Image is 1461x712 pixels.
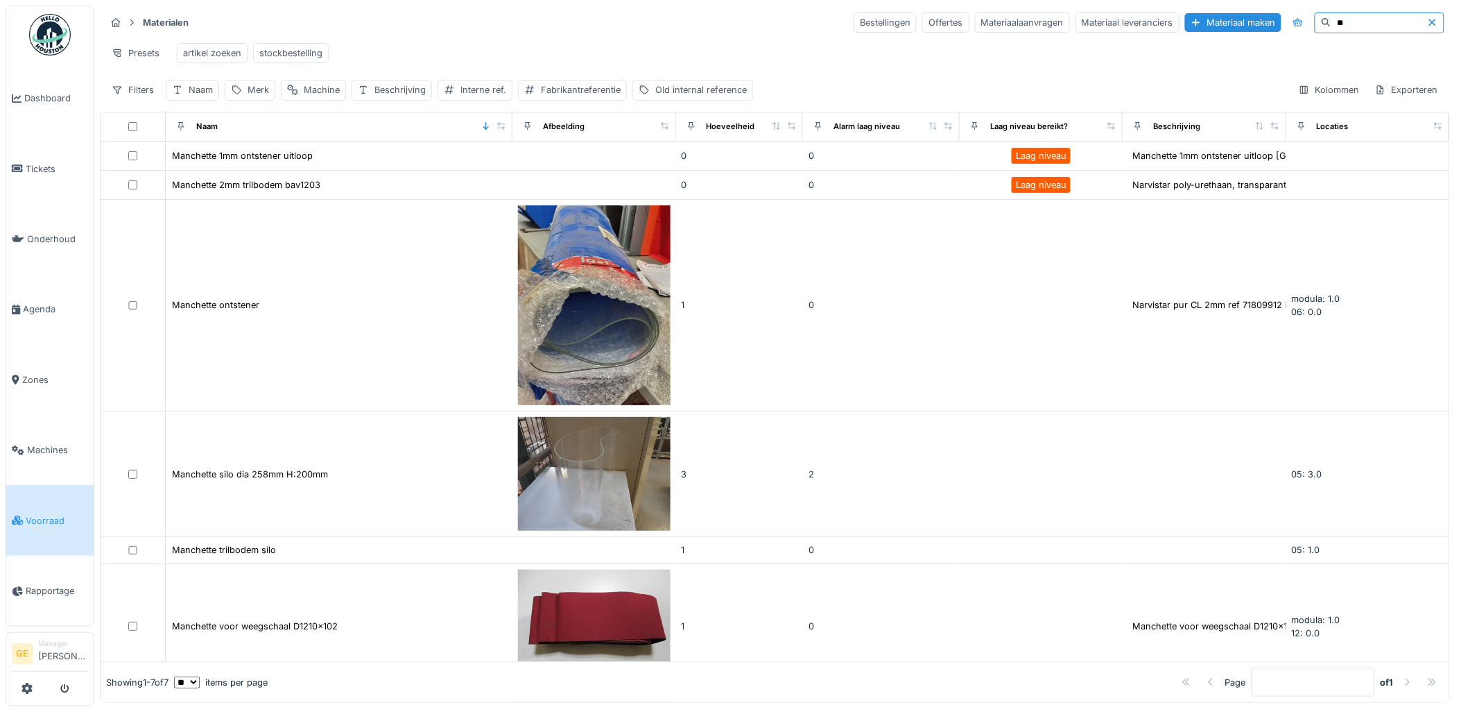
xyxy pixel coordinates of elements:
[27,232,88,246] span: Onderhoud
[26,162,88,176] span: Tickets
[259,46,322,60] div: stockbestelling
[655,83,747,96] div: Old internal reference
[460,83,506,96] div: Interne ref.
[809,298,954,312] div: 0
[543,121,585,133] div: Afbeelding
[6,274,94,344] a: Agenda
[137,16,194,29] strong: Materialen
[304,83,340,96] div: Machine
[172,178,320,192] div: Manchette 2mm trilbodem bav1203
[1016,178,1066,192] div: Laag niveau
[29,14,71,56] img: Badge_color-CXgf-gQk.svg
[682,468,798,481] div: 3
[1292,469,1322,480] span: 05: 3.0
[1185,13,1281,32] div: Materiaal maken
[1153,121,1200,133] div: Beschrijving
[172,468,328,481] div: Manchette silo dia 258mm H:200mm
[990,121,1068,133] div: Laag niveau bereikt?
[682,298,798,312] div: 1
[6,133,94,203] a: Tickets
[12,643,33,664] li: GE
[27,443,88,457] span: Machines
[189,83,213,96] div: Naam
[26,584,88,597] span: Rapportage
[183,46,241,60] div: artikel zoeken
[809,468,954,481] div: 2
[682,178,798,192] div: 0
[975,12,1070,33] div: Materiaalaanvragen
[6,63,94,133] a: Dashboard
[105,43,166,63] div: Presets
[1132,149,1397,162] div: Manchette 1mm ontstener uitloop [GEOGRAPHIC_DATA] poly...
[172,620,338,633] div: Manchette voor weegschaal D1210x102
[1132,620,1358,633] div: Manchette voor weegschaal D1210x102 | PROBAT C...
[682,543,798,557] div: 1
[6,556,94,626] a: Rapportage
[1292,307,1322,317] span: 06: 0.0
[682,620,798,633] div: 1
[174,676,268,689] div: items per page
[1132,178,1340,192] div: Narvistar poly-urethaan, transparant, 85° sh A,...
[374,83,426,96] div: Beschrijving
[6,415,94,485] a: Machines
[854,12,917,33] div: Bestellingen
[26,514,88,527] span: Voorraad
[518,417,670,531] img: Manchette silo dia 258mm H:200mm
[1369,80,1444,100] div: Exporteren
[922,12,969,33] div: Offertes
[23,303,88,316] span: Agenda
[682,149,798,162] div: 0
[809,620,954,633] div: 0
[12,638,88,672] a: GE Manager[PERSON_NAME]
[809,543,954,557] div: 0
[1317,121,1349,133] div: Locaties
[707,121,755,133] div: Hoeveelheid
[22,373,88,387] span: Zones
[105,80,160,100] div: Filters
[6,345,94,415] a: Zones
[1292,615,1340,625] span: modula: 1.0
[809,178,954,192] div: 0
[1292,294,1340,304] span: modula: 1.0
[38,638,88,649] div: Manager
[833,121,900,133] div: Alarm laag niveau
[1292,628,1320,638] span: 12: 0.0
[1292,545,1320,555] span: 05: 1.0
[196,121,218,133] div: Naam
[106,676,168,689] div: Showing 1 - 7 of 7
[6,204,94,274] a: Onderhoud
[6,485,94,555] a: Voorraad
[518,570,670,684] img: Manchette voor weegschaal D1210x102
[1132,298,1308,312] div: Narvistar pur CL 2mm ref 71809912 item2
[1075,12,1179,33] div: Materiaal leveranciers
[24,92,88,105] span: Dashboard
[1381,676,1394,689] strong: of 1
[809,149,954,162] div: 0
[1016,149,1066,162] div: Laag niveau
[1293,80,1366,100] div: Kolommen
[172,149,313,162] div: Manchette 1mm ontstener uitloop
[38,638,88,668] li: [PERSON_NAME]
[541,83,621,96] div: Fabrikantreferentie
[172,298,259,312] div: Manchette ontstener
[1225,676,1246,689] div: Page
[518,205,670,405] img: Manchette ontstener
[248,83,269,96] div: Merk
[172,543,276,557] div: Manchette trilbodem silo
